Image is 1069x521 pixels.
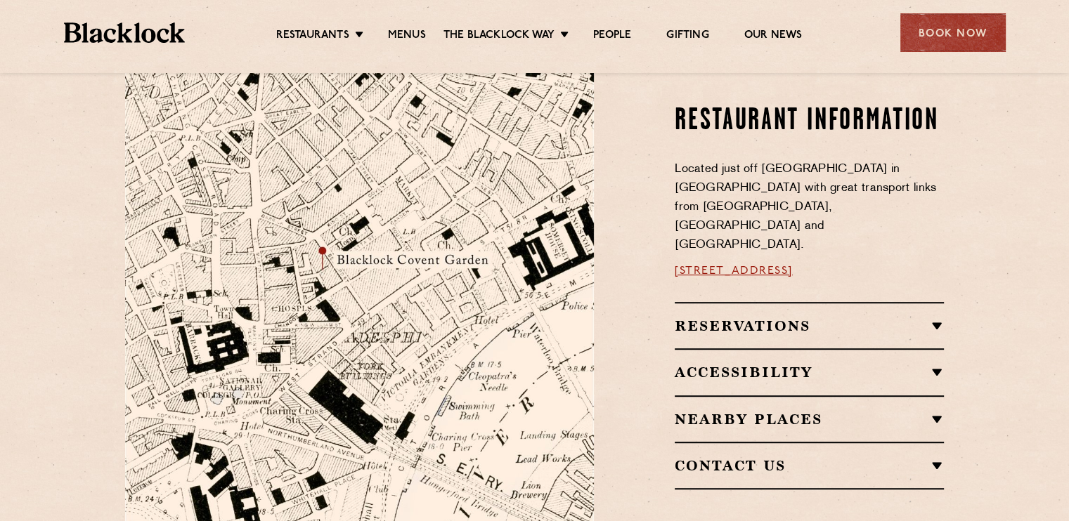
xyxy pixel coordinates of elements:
[443,29,555,44] a: The Blacklock Way
[675,317,944,334] h2: Reservations
[744,29,803,44] a: Our News
[388,29,426,44] a: Menus
[675,364,944,381] h2: Accessibility
[675,411,944,428] h2: Nearby Places
[593,29,631,44] a: People
[675,265,793,277] a: [STREET_ADDRESS]
[900,13,1006,52] div: Book Now
[666,29,708,44] a: Gifting
[276,29,349,44] a: Restaurants
[64,22,186,43] img: BL_Textured_Logo-footer-cropped.svg
[675,164,936,251] span: Located just off [GEOGRAPHIC_DATA] in [GEOGRAPHIC_DATA] with great transport links from [GEOGRAPH...
[675,104,944,139] h2: Restaurant information
[675,457,944,474] h2: Contact Us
